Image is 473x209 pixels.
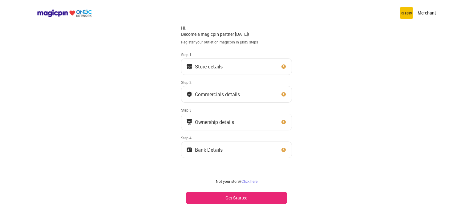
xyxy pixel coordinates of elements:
div: Hi, Become a magicpin partner [DATE]! [181,25,292,37]
div: Commercials details [195,93,240,96]
img: clock_icon_new.67dbf243.svg [281,91,287,97]
a: Click here [241,179,257,184]
div: Bank Details [195,148,223,151]
img: circus.b677b59b.png [400,7,413,19]
img: clock_icon_new.67dbf243.svg [281,64,287,70]
img: ownership_icon.37569ceb.svg [186,147,192,153]
img: bank_details_tick.fdc3558c.svg [186,91,192,97]
div: Step 3 [181,108,292,113]
button: Ownership details [181,114,292,130]
button: Commercials details [181,86,292,103]
div: Register your outlet on magicpin in just 5 steps [181,39,292,45]
div: Step 4 [181,135,292,140]
p: Merchant [418,10,436,16]
span: Not your store? [216,179,241,184]
img: storeIcon.9b1f7264.svg [186,64,192,70]
button: Store details [181,58,292,75]
button: Bank Details [181,141,292,158]
img: commercials_icon.983f7837.svg [186,119,192,125]
img: clock_icon_new.67dbf243.svg [281,119,287,125]
button: Get Started [186,192,287,204]
div: Ownership details [195,121,234,124]
div: Step 2 [181,80,292,85]
div: Step 1 [181,52,292,57]
img: clock_icon_new.67dbf243.svg [281,147,287,153]
div: Store details [195,65,223,68]
img: ondc-logo-new-small.8a59708e.svg [37,9,92,17]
